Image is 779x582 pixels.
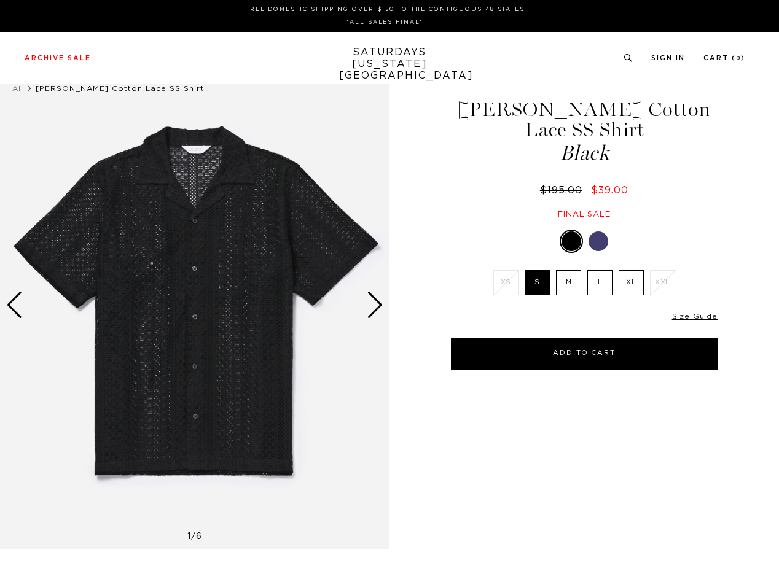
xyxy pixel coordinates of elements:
small: 0 [736,56,741,61]
span: [PERSON_NAME] Cotton Lace SS Shirt [36,85,204,92]
a: All [12,85,23,92]
a: Archive Sale [25,55,91,61]
span: 1 [187,532,191,541]
div: Previous slide [6,292,23,319]
del: $195.00 [540,185,587,195]
p: *ALL SALES FINAL* [29,18,740,27]
a: Cart (0) [703,55,745,61]
a: SATURDAYS[US_STATE][GEOGRAPHIC_DATA] [339,47,440,82]
p: FREE DOMESTIC SHIPPING OVER $150 TO THE CONTIGUOUS 48 STATES [29,5,740,14]
a: Sign In [651,55,685,61]
a: Size Guide [672,312,718,320]
label: M [556,270,581,295]
div: Final sale [449,209,719,220]
label: L [587,270,613,295]
label: XL [619,270,644,295]
span: $39.00 [591,185,628,195]
button: Add to Cart [451,338,718,370]
span: Black [449,143,719,163]
label: S [525,270,550,295]
span: 6 [196,532,202,541]
h1: [PERSON_NAME] Cotton Lace SS Shirt [449,99,719,163]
